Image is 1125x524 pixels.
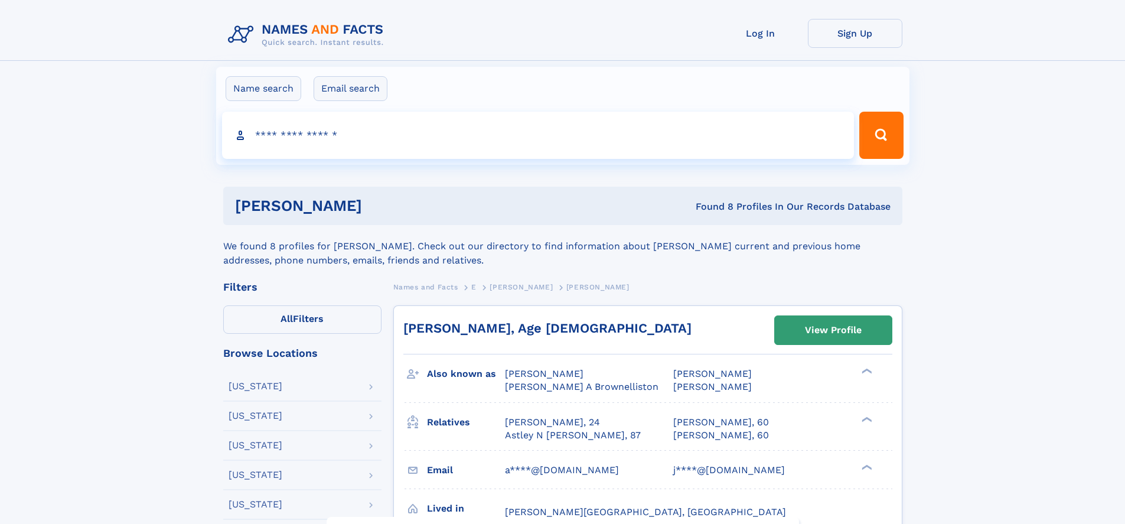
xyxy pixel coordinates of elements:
[229,411,282,421] div: [US_STATE]
[222,112,855,159] input: search input
[505,381,658,392] span: [PERSON_NAME] A Brownelliston
[403,321,692,336] a: [PERSON_NAME], Age [DEMOGRAPHIC_DATA]
[471,279,477,294] a: E
[229,441,282,450] div: [US_STATE]
[427,460,505,480] h3: Email
[229,470,282,480] div: [US_STATE]
[505,416,600,429] a: [PERSON_NAME], 24
[775,316,892,344] a: View Profile
[223,348,381,359] div: Browse Locations
[223,305,381,334] label: Filters
[490,279,553,294] a: [PERSON_NAME]
[226,76,301,101] label: Name search
[471,283,477,291] span: E
[713,19,808,48] a: Log In
[229,500,282,509] div: [US_STATE]
[427,364,505,384] h3: Also known as
[808,19,902,48] a: Sign Up
[673,368,752,379] span: [PERSON_NAME]
[490,283,553,291] span: [PERSON_NAME]
[505,506,786,518] span: [PERSON_NAME][GEOGRAPHIC_DATA], [GEOGRAPHIC_DATA]
[859,112,903,159] button: Search Button
[859,463,873,471] div: ❯
[223,225,902,268] div: We found 8 profiles for [PERSON_NAME]. Check out our directory to find information about [PERSON_...
[235,198,529,213] h1: [PERSON_NAME]
[805,317,862,344] div: View Profile
[223,19,393,51] img: Logo Names and Facts
[281,313,293,324] span: All
[859,367,873,375] div: ❯
[859,415,873,423] div: ❯
[673,381,752,392] span: [PERSON_NAME]
[223,282,381,292] div: Filters
[505,429,641,442] a: Astley N [PERSON_NAME], 87
[673,416,769,429] a: [PERSON_NAME], 60
[529,200,891,213] div: Found 8 Profiles In Our Records Database
[427,499,505,519] h3: Lived in
[566,283,630,291] span: [PERSON_NAME]
[427,412,505,432] h3: Relatives
[393,279,458,294] a: Names and Facts
[673,429,769,442] a: [PERSON_NAME], 60
[229,382,282,391] div: [US_STATE]
[314,76,387,101] label: Email search
[505,368,583,379] span: [PERSON_NAME]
